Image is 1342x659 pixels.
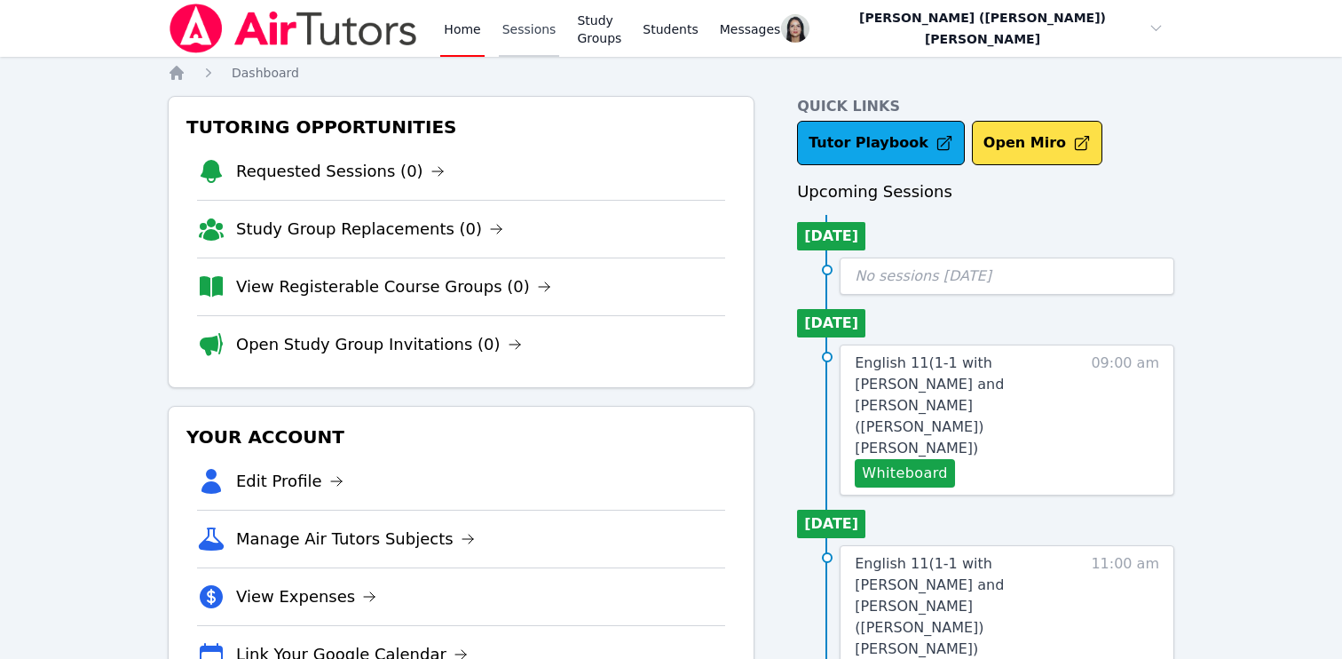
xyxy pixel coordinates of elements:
a: Study Group Replacements (0) [236,217,503,242]
span: English 11 ( 1-1 with [PERSON_NAME] and [PERSON_NAME] ([PERSON_NAME]) [PERSON_NAME] ) [855,354,1004,457]
a: English 11(1-1 with [PERSON_NAME] and [PERSON_NAME] ([PERSON_NAME]) [PERSON_NAME]) [855,353,1083,459]
li: [DATE] [797,222,865,250]
li: [DATE] [797,309,865,337]
a: View Expenses [236,584,376,609]
button: Open Miro [972,121,1102,165]
a: Requested Sessions (0) [236,159,445,184]
span: 09:00 am [1091,353,1159,488]
span: English 11 ( 1-1 with [PERSON_NAME] and [PERSON_NAME] ([PERSON_NAME]) [PERSON_NAME] ) [855,555,1004,657]
a: Dashboard [232,64,299,82]
h3: Your Account [183,421,739,453]
span: Dashboard [232,66,299,80]
nav: Breadcrumb [168,64,1174,82]
h3: Upcoming Sessions [797,179,1174,204]
span: No sessions [DATE] [855,267,991,284]
img: Air Tutors [168,4,419,53]
a: View Registerable Course Groups (0) [236,274,551,299]
li: [DATE] [797,510,865,538]
h3: Tutoring Opportunities [183,111,739,143]
a: Manage Air Tutors Subjects [236,527,475,552]
span: Messages [720,20,781,38]
a: Edit Profile [236,469,343,494]
a: Tutor Playbook [797,121,965,165]
a: Open Study Group Invitations (0) [236,332,522,357]
h4: Quick Links [797,96,1174,117]
button: Whiteboard [855,459,955,488]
